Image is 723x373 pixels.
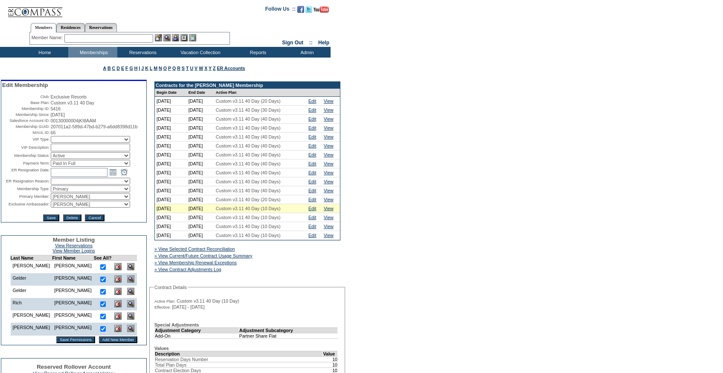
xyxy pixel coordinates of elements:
td: Begin Date [155,89,187,97]
a: View [324,206,334,211]
a: R [177,66,180,71]
td: [DATE] [187,124,214,133]
td: Home [19,47,68,58]
a: View [324,224,334,229]
td: [DATE] [187,115,214,124]
td: Membership Status: [2,152,50,159]
td: [DATE] [155,115,187,124]
td: [PERSON_NAME] [10,310,52,323]
a: Edit [308,134,316,139]
a: Edit [308,215,316,220]
td: [DATE] [155,133,187,142]
td: [DATE] [187,231,214,240]
td: Partner Share Flat [239,333,337,338]
td: Salesforce Account ID: [2,118,50,123]
span: Reserved Rollover Account [37,364,111,370]
td: [PERSON_NAME] [10,323,52,335]
td: End Date [187,89,214,97]
span: Edit Membership [2,82,48,88]
td: Adjustment Subcategory [239,327,337,333]
span: 207011a2-589d-47bd-b279-a6dd8398d11b [51,124,138,129]
td: Exclusive Ambassador: [2,201,50,208]
a: View [324,179,334,184]
td: Description [155,351,323,356]
img: View Dashboard [127,288,134,295]
a: Edit [308,98,316,104]
a: T [186,66,189,71]
a: Edit [308,116,316,121]
td: [PERSON_NAME] [52,286,94,298]
td: Membership Since: [2,112,50,117]
a: View [324,233,334,238]
span: 66 [51,130,56,135]
div: Member Name: [32,34,64,41]
a: Edit [308,197,316,202]
input: Delete [63,214,81,221]
td: Base Plan: [2,100,50,105]
a: View [324,215,334,220]
a: M [154,66,157,71]
td: [DATE] [187,222,214,231]
td: [DATE] [187,168,214,177]
a: N [159,66,162,71]
td: Last Name [10,255,52,261]
a: H [134,66,138,71]
td: [DATE] [155,142,187,150]
td: [DATE] [187,97,214,106]
a: Help [318,40,329,46]
a: ER Accounts [217,66,245,71]
td: [DATE] [187,213,214,222]
a: » View Selected Contract Reconciliation [154,246,235,252]
td: [DATE] [155,150,187,159]
a: Edit [308,125,316,130]
a: U [190,66,193,71]
td: Admin [282,47,331,58]
a: View [324,170,334,175]
a: W [199,66,203,71]
a: Edit [308,188,316,193]
a: Open the time view popup. [119,168,129,177]
input: Cancel [85,214,104,221]
td: [DATE] [155,159,187,168]
span: Custom v3.11 40 Day (40 Days) [216,143,281,148]
legend: Contract Details [154,285,188,290]
a: Residences [56,23,85,32]
td: Rich [10,298,52,310]
a: Edit [308,224,316,229]
td: [DATE] [155,195,187,204]
td: Follow Us :: [265,5,296,15]
a: » View Contract Adjustments Log [154,267,221,272]
a: F [125,66,128,71]
img: View Dashboard [127,300,134,307]
td: [DATE] [155,97,187,106]
a: View [324,152,334,157]
img: Delete [114,325,122,332]
a: C [112,66,116,71]
img: Subscribe to our YouTube Channel [314,6,329,13]
td: [PERSON_NAME] [52,310,94,323]
span: :: [309,40,313,46]
span: Custom v3.11 40 Day [51,100,94,105]
a: Edit [308,206,316,211]
img: Become our fan on Facebook [297,6,304,13]
a: Edit [308,143,316,148]
a: D [116,66,120,71]
a: V [195,66,197,71]
a: B [107,66,111,71]
span: Custom v3.11 40 Day (10 Days) [216,233,281,238]
td: ER Resignation Date: [2,168,50,177]
a: G [129,66,133,71]
td: Club: [2,94,50,99]
span: Reservation Days Number [155,357,208,362]
td: 10 [323,362,338,367]
td: ER Resignation Reason: [2,178,50,185]
td: [PERSON_NAME] [10,261,52,274]
span: Custom v3.11 40 Day (40 Days) [216,161,281,166]
td: Reservations [117,47,166,58]
td: Membership Type: [2,185,50,192]
td: [PERSON_NAME] [52,273,94,286]
td: [DATE] [155,222,187,231]
span: [DATE] [51,112,65,117]
span: Total Plan Days [155,362,186,367]
img: Follow us on Twitter [305,6,312,13]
